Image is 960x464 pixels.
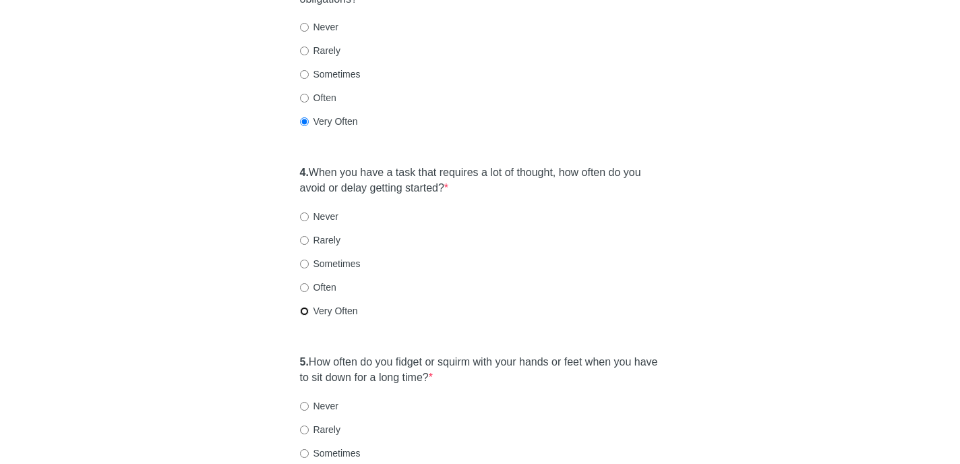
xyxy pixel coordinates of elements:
label: Often [300,91,336,105]
label: When you have a task that requires a lot of thought, how often do you avoid or delay getting star... [300,165,661,196]
label: How often do you fidget or squirm with your hands or feet when you have to sit down for a long time? [300,355,661,386]
input: Very Often [300,117,309,126]
input: Never [300,23,309,32]
label: Sometimes [300,67,361,81]
label: Sometimes [300,257,361,270]
input: Sometimes [300,70,309,79]
input: Sometimes [300,449,309,458]
input: Often [300,283,309,292]
input: Very Often [300,307,309,316]
label: Never [300,20,338,34]
input: Sometimes [300,260,309,268]
label: Rarely [300,423,340,436]
input: Never [300,402,309,411]
label: Sometimes [300,446,361,460]
label: Rarely [300,44,340,57]
strong: 4. [300,167,309,178]
input: Rarely [300,426,309,434]
label: Never [300,399,338,413]
input: Often [300,94,309,103]
input: Never [300,212,309,221]
label: Very Often [300,115,358,128]
label: Often [300,281,336,294]
input: Rarely [300,236,309,245]
strong: 5. [300,356,309,368]
label: Never [300,210,338,223]
label: Very Often [300,304,358,318]
label: Rarely [300,233,340,247]
input: Rarely [300,47,309,55]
